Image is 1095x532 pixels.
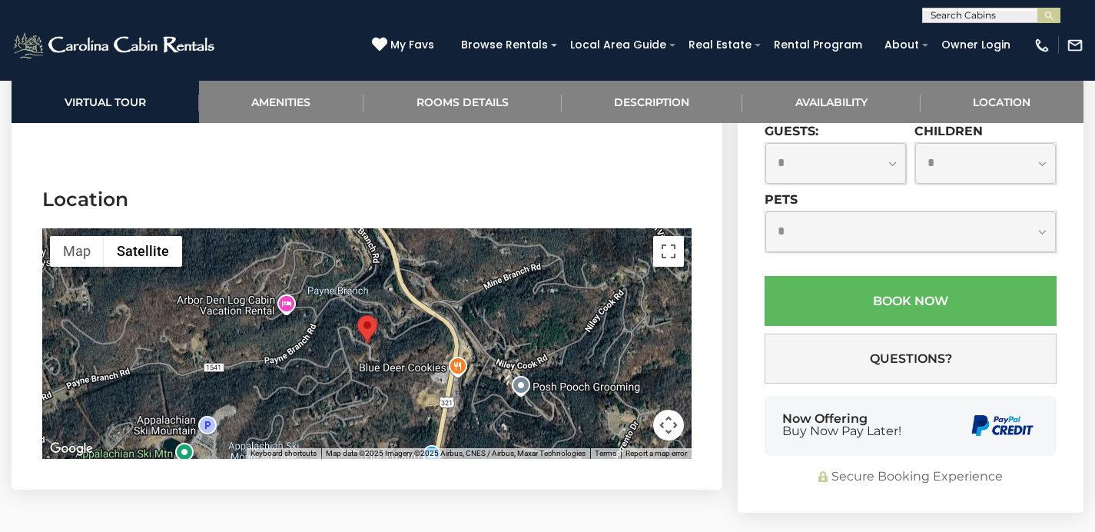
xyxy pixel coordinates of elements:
[934,33,1018,57] a: Owner Login
[653,236,684,267] button: Toggle fullscreen view
[326,449,586,457] span: Map data ©2025 Imagery ©2025 Airbus, CNES / Airbus, Maxar Technologies
[877,33,927,57] a: About
[12,81,199,123] a: Virtual Tour
[363,81,562,123] a: Rooms Details
[42,186,692,213] h3: Location
[765,276,1057,326] button: Book Now
[12,30,219,61] img: White-1-2.png
[562,81,743,123] a: Description
[562,33,674,57] a: Local Area Guide
[653,410,684,441] button: Map camera controls
[390,37,434,53] span: My Favs
[1067,37,1083,54] img: mail-regular-white.png
[782,425,901,437] span: Buy Now Pay Later!
[766,33,870,57] a: Rental Program
[199,81,364,123] a: Amenities
[46,439,97,459] img: Google
[782,413,901,437] div: Now Offering
[765,334,1057,384] button: Questions?
[1034,37,1050,54] img: phone-regular-white.png
[681,33,759,57] a: Real Estate
[357,315,377,344] div: The Depot at Fox Den
[595,449,616,457] a: Terms (opens in new tab)
[251,448,317,459] button: Keyboard shortcuts
[914,124,983,138] label: Children
[742,81,921,123] a: Availability
[453,33,556,57] a: Browse Rentals
[765,468,1057,486] div: Secure Booking Experience
[372,37,438,54] a: My Favs
[921,81,1084,123] a: Location
[50,236,104,267] button: Show street map
[625,449,687,457] a: Report a map error
[46,439,97,459] a: Open this area in Google Maps (opens a new window)
[765,124,818,138] label: Guests:
[765,192,798,207] label: Pets
[104,236,182,267] button: Show satellite imagery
